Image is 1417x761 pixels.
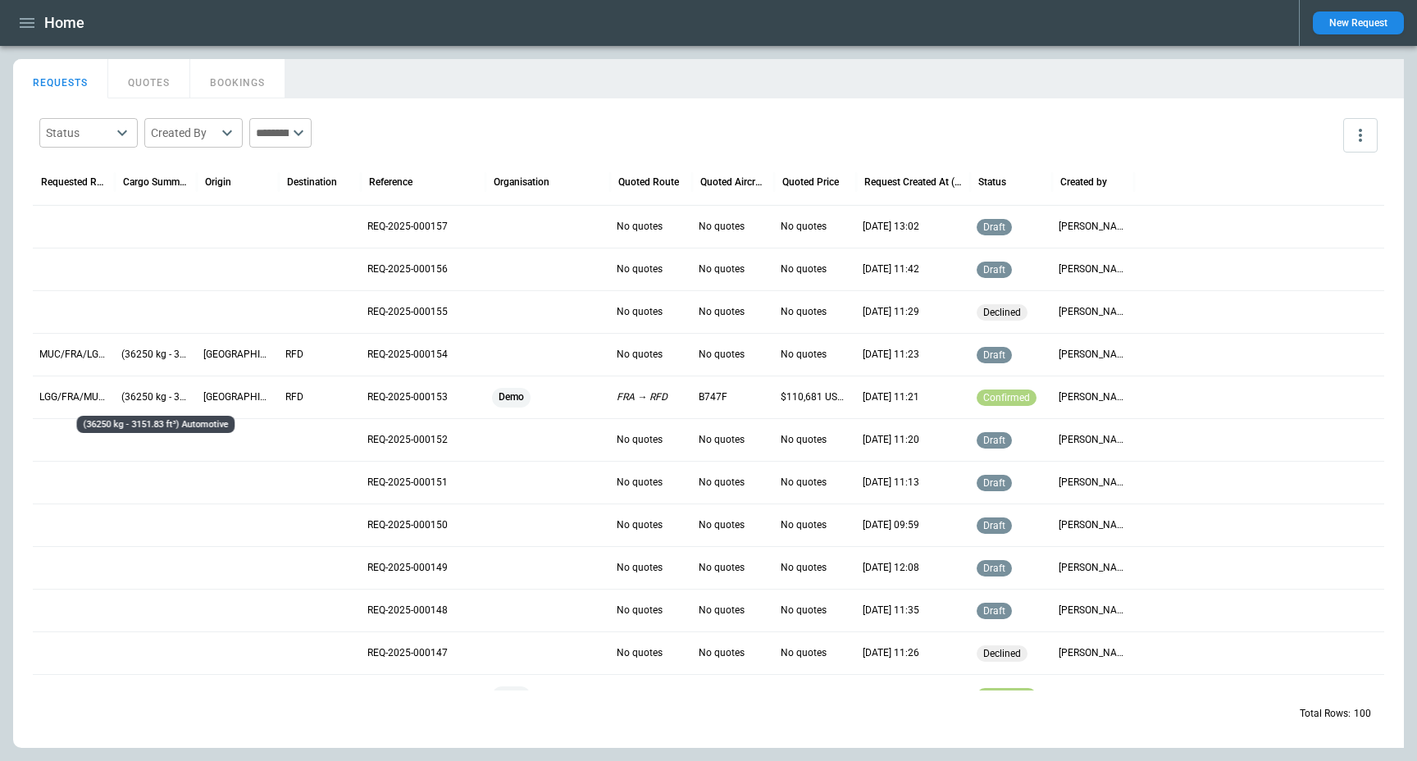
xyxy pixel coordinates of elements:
div: Status [978,176,1006,188]
span: confirmed [980,392,1033,403]
p: Myles Cummins [1059,433,1128,447]
p: No quotes [781,262,850,276]
p: (36250 kg - 3151.83 ft³) Automotive [121,390,190,404]
p: No quotes [699,604,768,617]
div: (36250 kg - 3151.83 ft³) Automotive [77,416,235,433]
p: No quotes [781,348,850,362]
div: Organisation [494,176,549,188]
p: 01/10/2025 11:42 [863,262,964,276]
p: No quotes [617,561,686,575]
p: Myles Cummins [1059,220,1128,234]
p: FRA → RFD [617,390,686,404]
p: No quotes [781,561,850,575]
span: draft [980,264,1009,276]
p: 01/10/2025 09:59 [863,518,964,532]
p: REQ-2025-000151 [367,476,479,490]
span: declined [980,307,1024,318]
p: 01/10/2025 11:29 [863,305,964,319]
button: more [1343,118,1378,153]
p: No quotes [699,348,768,362]
p: No quotes [781,604,850,617]
p: REQ-2025-000154 [367,348,479,362]
span: draft [980,563,1009,574]
p: RFD [285,348,354,362]
span: draft [980,605,1009,617]
div: Created by [1060,176,1107,188]
p: Myles Cummins [1059,476,1128,490]
p: 24/09/2025 11:26 [863,646,964,660]
p: No quotes [617,220,686,234]
p: Myles Cummins [1059,305,1128,319]
div: Request Created At (UTC) [864,176,962,188]
p: MUC → MCO [617,689,686,703]
p: 01/10/2025 11:23 [863,348,964,362]
p: Myles Cummins [1059,604,1128,617]
p: No quotes [699,476,768,490]
p: No quotes [617,433,686,447]
span: draft [980,221,1009,233]
p: REQ-2025-000157 [367,220,479,234]
p: No quotes [781,305,850,319]
p: $110,681 USD - $211,086 USD [781,390,850,404]
p: REQ-2025-000150 [367,518,479,532]
button: QUOTES [108,59,190,98]
p: REQ-2025-000148 [367,604,479,617]
div: Not able to perform requested routing [977,304,1027,321]
p: No quotes [617,262,686,276]
p: No quotes [699,305,768,319]
button: New Request [1313,11,1404,34]
div: Quoted Route [618,176,679,188]
div: Quoted Price [782,176,839,188]
p: Myles Cummins [1059,518,1128,532]
span: draft [980,349,1009,361]
p: No quotes [781,646,850,660]
div: Status [46,125,112,141]
span: draft [980,520,1009,531]
p: No quotes [781,433,850,447]
p: No quotes [617,476,686,490]
p: Myles Cummins [1059,561,1128,575]
p: No quotes [699,646,768,660]
p: LGG/FRA/MUC → RFD [39,390,108,404]
p: No quotes [617,646,686,660]
div: Destination [287,176,337,188]
p: B747F [699,689,768,703]
p: REQ-2025-000156 [367,262,479,276]
span: draft [980,477,1009,489]
p: Myles Cummins [1059,262,1128,276]
p: No quotes [781,518,850,532]
p: 24/09/2025 11:17 [863,689,964,703]
div: Reference [369,176,412,188]
p: Myles Cummins [1059,390,1128,404]
p: 100 [1354,707,1371,721]
p: No quotes [781,220,850,234]
div: No a/c availability [977,645,1027,662]
p: MUC/FRA/LGG → RFD [39,348,108,362]
p: No quotes [617,348,686,362]
p: FRA/MUC → MIA/MCO [39,689,108,703]
div: Created By [151,125,216,141]
p: No quotes [617,518,686,532]
p: Munich airport [203,390,272,404]
p: No quotes [699,433,768,447]
p: Myles Cummins [1059,348,1128,362]
h1: Home [44,13,84,33]
p: No quotes [617,604,686,617]
p: 24/09/2025 11:35 [863,604,964,617]
button: REQUESTS [13,59,108,98]
p: Myles Cummins [1059,689,1128,703]
p: REQ-2025-000149 [367,561,479,575]
p: REQ-2025-000147 [367,646,479,660]
p: No quotes [781,476,850,490]
p: REQ-2025-000146 [367,689,479,703]
p: No quotes [699,518,768,532]
p: 01/10/2025 11:20 [863,433,964,447]
div: Requested Route [41,176,107,188]
p: 24/09/2025 12:08 [863,561,964,575]
span: Demo [492,376,531,418]
p: B747F [699,390,768,404]
div: Origin [205,176,231,188]
p: (60000 kg - 271216.64 ft³) Other [121,689,190,703]
p: REQ-2025-000155 [367,305,479,319]
p: Evert van de Beekstraat 202, 1118 CP Schiphol, Netherlands [203,689,272,703]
